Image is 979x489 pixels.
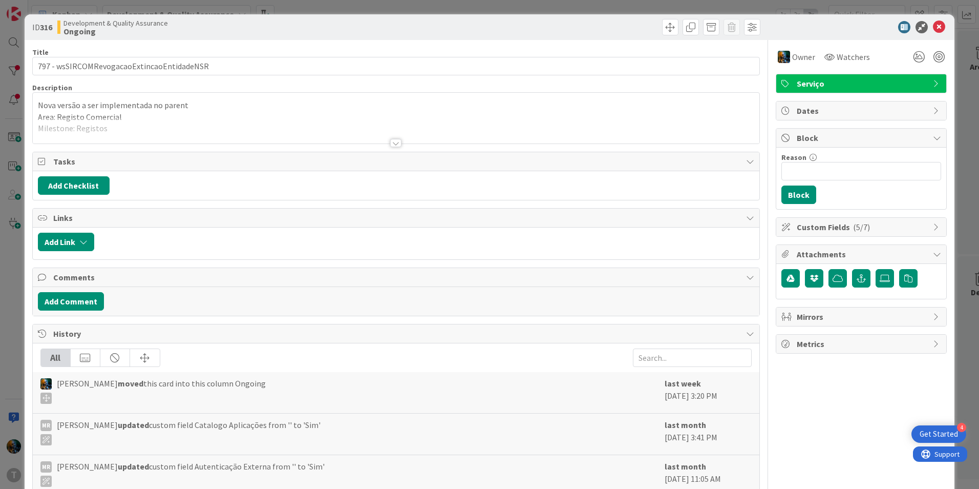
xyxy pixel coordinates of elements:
[797,338,928,350] span: Metrics
[53,212,741,224] span: Links
[40,22,52,32] b: 316
[797,221,928,233] span: Custom Fields
[118,420,149,430] b: updated
[797,105,928,117] span: Dates
[40,378,52,390] img: JC
[778,51,790,63] img: JC
[63,19,168,27] span: Development & Quality Assurance
[53,271,741,283] span: Comments
[38,233,94,251] button: Add Link
[40,461,52,473] div: MR
[792,51,815,63] span: Owner
[118,461,149,472] b: updated
[63,27,168,35] b: Ongoing
[665,461,706,472] b: last month
[57,419,321,445] span: [PERSON_NAME] custom field Catalogo Aplicações from '' to 'Sim'
[38,292,104,311] button: Add Comment
[40,420,52,431] div: MR
[837,51,870,63] span: Watchers
[633,349,752,367] input: Search...
[781,186,816,204] button: Block
[32,21,52,33] span: ID
[797,77,928,90] span: Serviço
[32,57,760,75] input: type card name here...
[781,153,806,162] label: Reason
[38,99,754,111] p: Nova versão a ser implementada no parent
[957,423,966,432] div: 4
[665,420,706,430] b: last month
[797,132,928,144] span: Block
[118,378,143,389] b: moved
[797,248,928,260] span: Attachments
[38,176,110,195] button: Add Checklist
[32,48,49,57] label: Title
[53,155,741,168] span: Tasks
[665,378,701,389] b: last week
[57,377,266,404] span: [PERSON_NAME] this card into this column Ongoing
[53,328,741,340] span: History
[22,2,47,14] span: Support
[911,425,966,443] div: Open Get Started checklist, remaining modules: 4
[57,460,325,487] span: [PERSON_NAME] custom field Autenticação Externa from '' to 'Sim'
[853,222,870,232] span: ( 5/7 )
[41,349,71,366] div: All
[797,311,928,323] span: Mirrors
[665,377,752,408] div: [DATE] 3:20 PM
[665,419,752,450] div: [DATE] 3:41 PM
[32,83,72,92] span: Description
[38,111,754,123] p: Area: Registo Comercial
[920,429,958,439] div: Get Started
